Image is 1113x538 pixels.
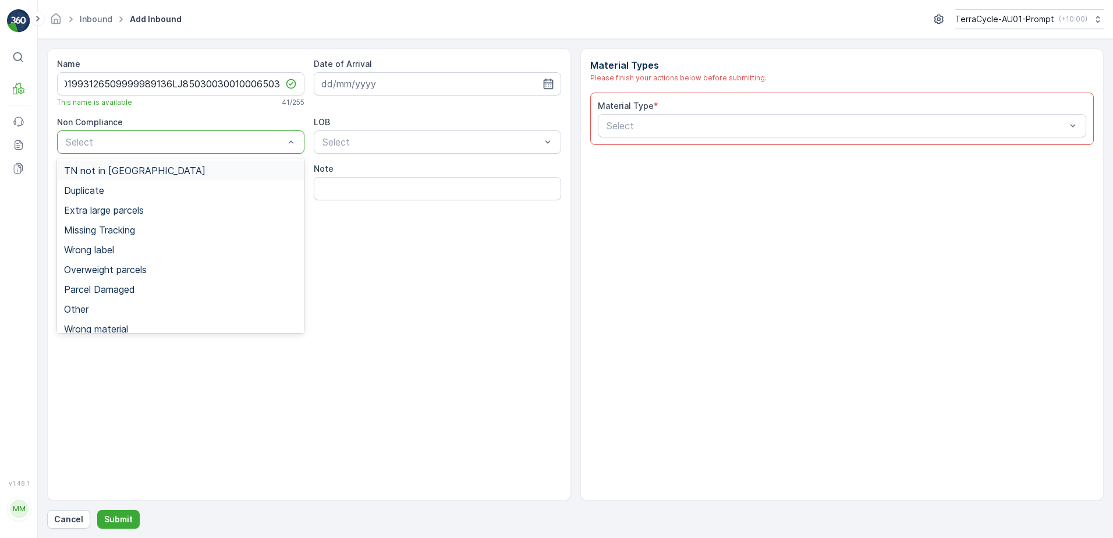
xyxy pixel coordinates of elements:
[314,117,330,127] label: LOB
[64,165,205,176] span: TN not in [GEOGRAPHIC_DATA]
[10,191,38,201] span: Name :
[64,264,147,275] span: Overweight parcels
[598,101,654,111] label: Material Type
[127,13,184,25] span: Add Inbound
[314,164,334,174] label: Note
[38,191,123,201] span: 1692762255658695E
[10,229,66,239] span: First Weight :
[54,514,83,525] p: Cancel
[590,72,1094,83] div: Please finish your actions below before submitting.
[97,510,140,529] button: Submit
[49,17,62,27] a: Homepage
[7,9,30,33] img: logo
[66,135,284,149] p: Select
[66,229,96,239] span: 0.26 kg
[64,205,144,215] span: Extra large parcels
[955,13,1054,25] p: TerraCycle-AU01-Prompt
[57,117,123,127] label: Non Compliance
[10,268,65,278] span: Net Amount :
[57,98,132,107] span: This name is available
[62,210,89,220] span: [DATE]
[1059,15,1087,24] p: ( +10:00 )
[64,324,128,334] span: Wrong material
[72,249,150,259] span: AU-PI0007 I Razors
[10,210,62,220] span: Arrive Date :
[10,249,72,259] span: Material Type :
[314,59,372,69] label: Date of Arrival
[955,9,1104,29] button: TerraCycle-AU01-Prompt(+10:00)
[314,72,561,95] input: dd/mm/yyyy
[10,500,29,518] div: MM
[65,287,83,297] span: 0 kg
[64,284,135,295] span: Parcel Damaged
[322,135,541,149] p: Select
[57,59,80,69] label: Name
[282,98,304,107] p: 41 / 255
[64,245,114,255] span: Wrong label
[7,489,30,529] button: MM
[64,225,135,235] span: Missing Tracking
[104,514,133,525] p: Submit
[65,268,95,278] span: 0.26 kg
[607,119,1066,133] p: Select
[80,14,112,24] a: Inbound
[47,510,90,529] button: Cancel
[590,58,1094,72] p: Material Types
[505,10,606,24] p: 1692762255658695E
[64,185,104,196] span: Duplicate
[7,480,30,487] span: v 1.48.1
[10,287,65,297] span: Last Weight :
[64,304,88,314] span: Other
